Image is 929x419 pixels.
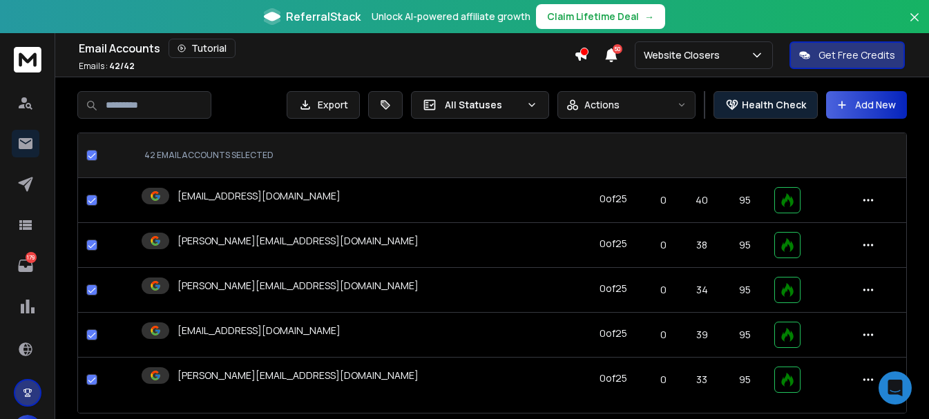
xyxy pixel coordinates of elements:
[655,328,672,342] p: 0
[109,60,135,72] span: 42 / 42
[644,48,725,62] p: Website Closers
[26,252,37,263] p: 179
[178,369,419,382] p: [PERSON_NAME][EMAIL_ADDRESS][DOMAIN_NAME]
[680,268,724,313] td: 34
[655,283,672,297] p: 0
[644,10,654,23] span: →
[12,252,39,280] a: 179
[286,8,361,25] span: ReferralStack
[713,91,818,119] button: Health Check
[789,41,905,69] button: Get Free Credits
[600,327,627,340] div: 0 of 25
[600,192,627,206] div: 0 of 25
[655,193,672,207] p: 0
[584,98,620,112] p: Actions
[818,48,895,62] p: Get Free Credits
[536,4,665,29] button: Claim Lifetime Deal→
[655,373,672,387] p: 0
[724,178,766,223] td: 95
[372,10,530,23] p: Unlock AI-powered affiliate growth
[600,371,627,385] div: 0 of 25
[178,324,341,338] p: [EMAIL_ADDRESS][DOMAIN_NAME]
[79,39,574,58] div: Email Accounts
[724,223,766,268] td: 95
[826,91,907,119] button: Add New
[178,189,341,203] p: [EMAIL_ADDRESS][DOMAIN_NAME]
[724,268,766,313] td: 95
[742,98,806,112] p: Health Check
[680,313,724,358] td: 39
[79,61,135,72] p: Emails :
[144,150,569,161] div: 42 EMAIL ACCOUNTS SELECTED
[600,282,627,295] div: 0 of 25
[600,237,627,251] div: 0 of 25
[724,358,766,402] td: 95
[680,223,724,268] td: 38
[680,178,724,223] td: 40
[178,234,419,248] p: [PERSON_NAME][EMAIL_ADDRESS][DOMAIN_NAME]
[178,279,419,293] p: [PERSON_NAME][EMAIL_ADDRESS][DOMAIN_NAME]
[724,313,766,358] td: 95
[287,91,360,119] button: Export
[169,39,236,58] button: Tutorial
[445,98,521,112] p: All Statuses
[655,238,672,252] p: 0
[906,8,923,41] button: Close banner
[879,371,912,405] div: Open Intercom Messenger
[680,358,724,402] td: 33
[613,44,622,54] span: 50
